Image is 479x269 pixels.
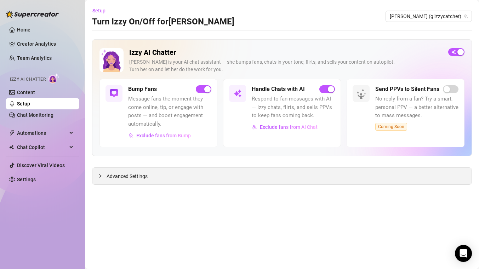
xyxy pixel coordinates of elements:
span: Setup [92,8,106,13]
span: Coming Soon [375,123,407,131]
img: AI Chatter [49,73,59,84]
a: Chat Monitoring [17,112,53,118]
button: Setup [92,5,111,16]
span: Chat Copilot [17,142,67,153]
span: Message fans the moment they come online, tip, or engage with posts — and boost engagement automa... [128,95,211,128]
img: silent-fans-ppv-o-N6Mmdf.svg [357,89,368,100]
span: team [464,14,468,18]
span: Advanced Settings [107,172,148,180]
h3: Turn Izzy On/Off for [PERSON_NAME] [92,16,234,28]
div: Open Intercom Messenger [455,245,472,262]
div: [PERSON_NAME] is your AI chat assistant — she bumps fans, chats in your tone, flirts, and sells y... [129,58,443,73]
span: Izzy AI Chatter [10,76,46,83]
button: Exclude fans from AI Chat [252,121,318,133]
img: Izzy AI Chatter [99,48,124,72]
span: No reply from a fan? Try a smart, personal PPV — a better alternative to mass messages. [375,95,458,120]
img: svg%3e [110,89,118,98]
img: Chat Copilot [9,145,14,150]
a: Creator Analytics [17,38,74,50]
div: collapsed [98,172,107,180]
img: svg%3e [252,125,257,130]
a: Home [17,27,30,33]
img: svg%3e [129,133,133,138]
h5: Handle Chats with AI [252,85,305,93]
span: Exclude fans from Bump [136,133,191,138]
button: Exclude fans from Bump [128,130,191,141]
span: thunderbolt [9,130,15,136]
h5: Bump Fans [128,85,157,93]
a: Content [17,90,35,95]
h2: Izzy AI Chatter [129,48,443,57]
img: logo-BBDzfeDw.svg [6,11,59,18]
span: collapsed [98,174,102,178]
a: Team Analytics [17,55,52,61]
a: Setup [17,101,30,107]
a: Settings [17,177,36,182]
img: svg%3e [233,89,242,98]
a: Discover Viral Videos [17,162,65,168]
span: Sophie (glizzycatcher) [390,11,468,22]
span: Automations [17,127,67,139]
span: Respond to fan messages with AI — Izzy chats, flirts, and sells PPVs to keep fans coming back. [252,95,335,120]
span: Exclude fans from AI Chat [260,124,318,130]
h5: Send PPVs to Silent Fans [375,85,439,93]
